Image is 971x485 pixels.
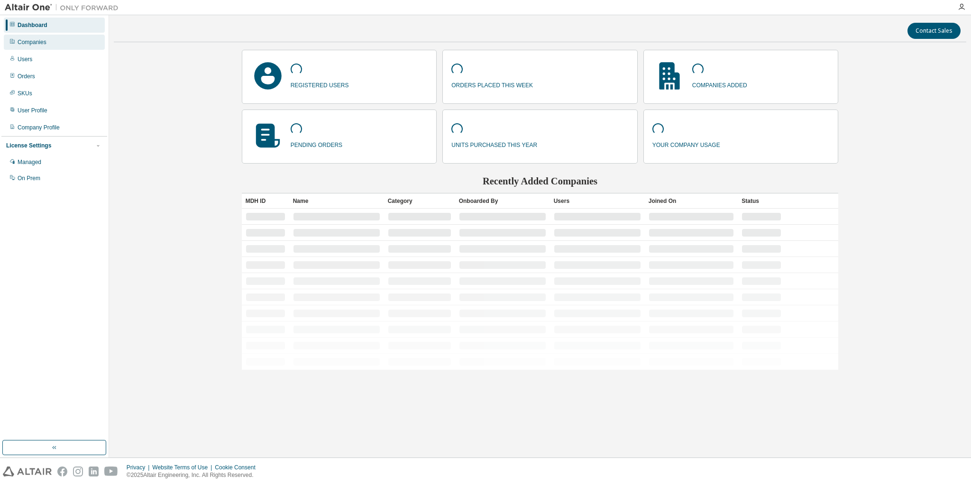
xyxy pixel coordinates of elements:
[451,79,533,90] p: orders placed this week
[18,38,46,46] div: Companies
[692,79,747,90] p: companies added
[18,107,47,114] div: User Profile
[554,193,641,209] div: Users
[246,193,285,209] div: MDH ID
[6,142,51,149] div: License Settings
[18,55,32,63] div: Users
[242,175,839,187] h2: Recently Added Companies
[451,138,537,149] p: units purchased this year
[89,467,99,476] img: linkedin.svg
[152,464,215,471] div: Website Terms of Use
[18,174,40,182] div: On Prem
[742,193,781,209] div: Status
[907,23,961,39] button: Contact Sales
[104,467,118,476] img: youtube.svg
[18,158,41,166] div: Managed
[18,124,60,131] div: Company Profile
[18,90,32,97] div: SKUs
[649,193,734,209] div: Joined On
[388,193,451,209] div: Category
[73,467,83,476] img: instagram.svg
[18,73,35,80] div: Orders
[127,464,152,471] div: Privacy
[215,464,261,471] div: Cookie Consent
[459,193,546,209] div: Onboarded By
[18,21,47,29] div: Dashboard
[127,471,261,479] p: © 2025 Altair Engineering, Inc. All Rights Reserved.
[293,193,380,209] div: Name
[5,3,123,12] img: Altair One
[291,138,342,149] p: pending orders
[3,467,52,476] img: altair_logo.svg
[291,79,349,90] p: registered users
[57,467,67,476] img: facebook.svg
[652,138,720,149] p: your company usage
